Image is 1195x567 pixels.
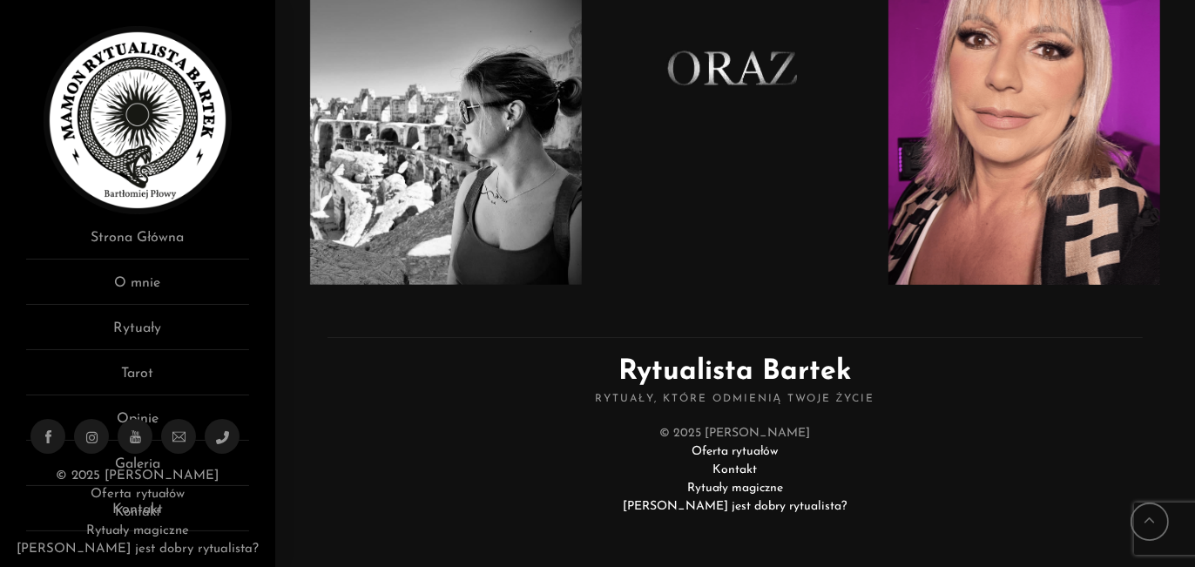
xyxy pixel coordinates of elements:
[115,506,160,519] a: Kontakt
[327,393,1143,407] span: Rytuały, które odmienią Twoje życie
[712,463,757,476] a: Kontakt
[327,424,1143,516] div: © 2025 [PERSON_NAME]
[91,488,185,501] a: Oferta rytuałów
[327,337,1143,407] h2: Rytualista Bartek
[26,408,249,441] a: Opinie
[26,318,249,350] a: Rytuały
[17,543,259,556] a: [PERSON_NAME] jest dobry rytualista?
[687,482,783,495] a: Rytuały magiczne
[26,273,249,305] a: O mnie
[692,445,778,458] a: Oferta rytuałów
[44,26,232,214] img: Rytualista Bartek
[623,500,847,513] a: [PERSON_NAME] jest dobry rytualista?
[26,227,249,260] a: Strona Główna
[26,363,249,395] a: Tarot
[86,524,189,537] a: Rytuały magiczne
